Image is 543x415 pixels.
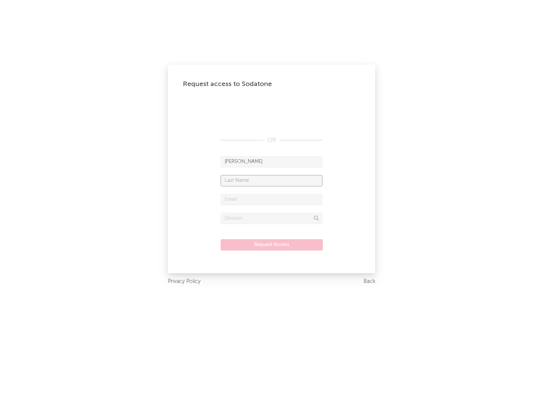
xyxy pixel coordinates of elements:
a: Privacy Policy [168,277,201,286]
button: Request Access [221,239,323,251]
a: Back [364,277,375,286]
div: OR [221,136,322,145]
input: Email [221,194,322,205]
input: First Name [221,156,322,168]
input: Last Name [221,175,322,186]
div: Request access to Sodatone [183,80,360,89]
input: Division [221,213,322,224]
